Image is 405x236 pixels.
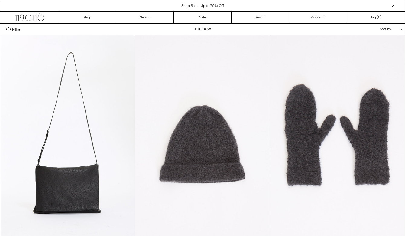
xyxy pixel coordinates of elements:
[344,24,399,35] div: Sort by
[116,12,174,23] a: New In
[378,15,380,20] span: 0
[174,12,232,23] a: Sale
[12,27,20,31] span: Filter
[378,15,381,20] span: )
[58,12,116,23] a: Shop
[347,12,405,23] a: Bag ()
[181,4,224,8] a: Shop Sale - Up to 70% Off
[289,12,347,23] a: Account
[232,12,289,23] a: Search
